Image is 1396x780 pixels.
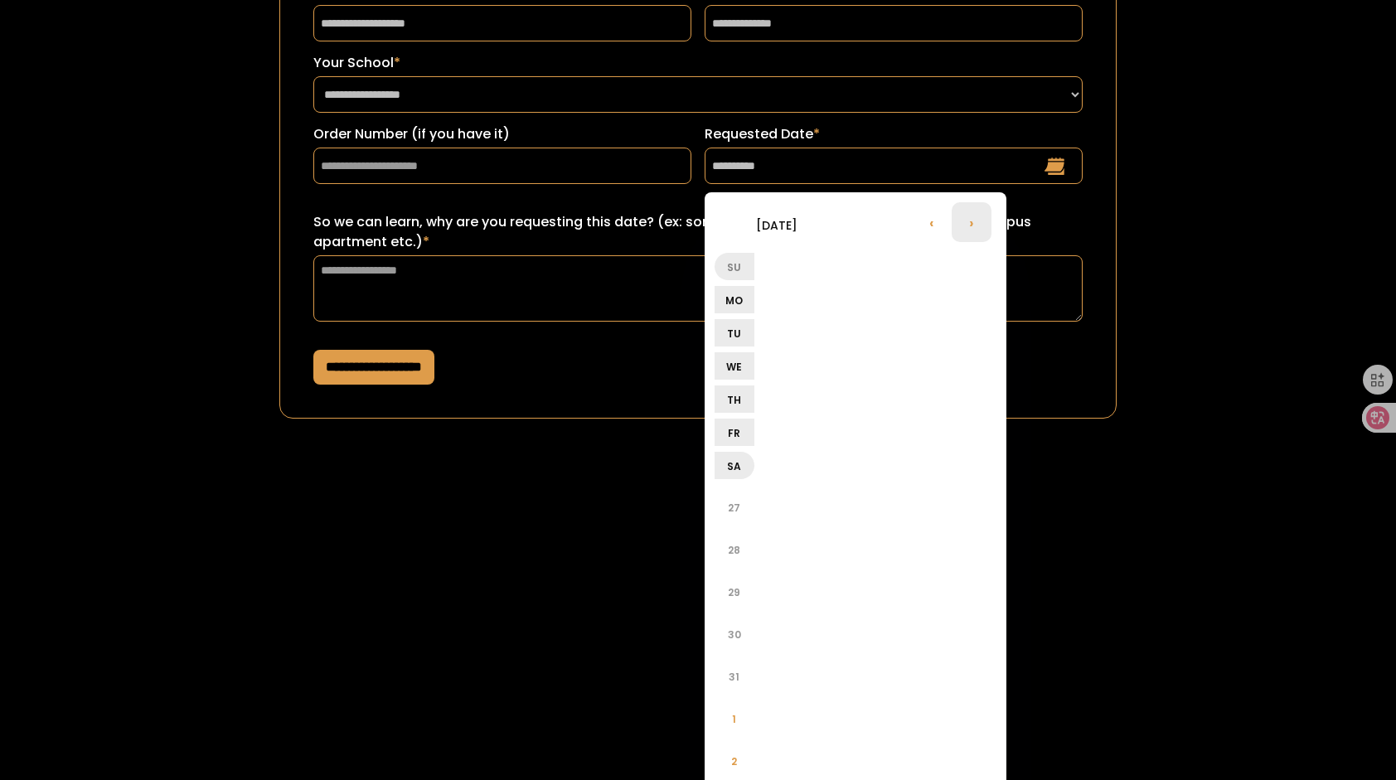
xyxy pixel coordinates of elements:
[313,53,1083,73] label: Your School
[715,352,754,380] li: We
[715,656,754,696] li: 31
[715,452,754,479] li: Sa
[715,487,754,527] li: 27
[715,253,754,280] li: Su
[715,286,754,313] li: Mo
[313,124,691,144] label: Order Number (if you have it)
[912,202,952,242] li: ‹
[313,212,1083,252] label: So we can learn, why are you requesting this date? (ex: sorority recruitment, lease turn over for...
[715,205,839,245] li: [DATE]
[715,530,754,569] li: 28
[715,385,754,413] li: Th
[705,124,1083,144] label: Requested Date
[715,572,754,612] li: 29
[715,419,754,446] li: Fr
[952,202,991,242] li: ›
[715,614,754,654] li: 30
[715,319,754,346] li: Tu
[715,699,754,739] li: 1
